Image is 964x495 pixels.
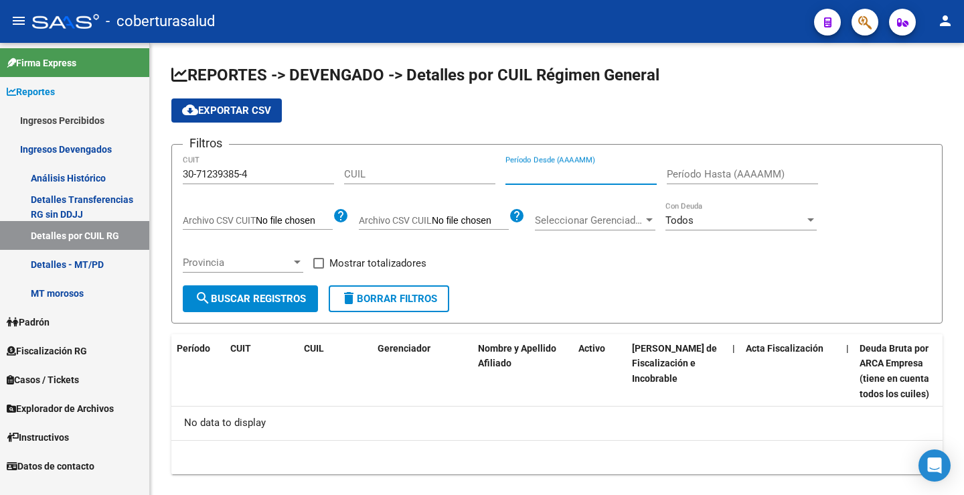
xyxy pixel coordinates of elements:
[727,334,740,409] datatable-header-cell: |
[578,343,605,354] span: Activo
[171,407,943,440] div: No data to display
[372,334,473,409] datatable-header-cell: Gerenciador
[177,343,210,354] span: Período
[304,343,324,354] span: CUIL
[106,7,215,36] span: - coberturasalud
[182,102,198,118] mat-icon: cloud_download
[11,13,27,29] mat-icon: menu
[230,343,251,354] span: CUIT
[183,134,229,153] h3: Filtros
[183,257,291,269] span: Provincia
[860,343,929,399] span: Deuda Bruta por ARCA Empresa (tiene en cuenta todos los cuiles)
[918,449,951,482] div: Open Intercom Messenger
[7,344,87,358] span: Fiscalización RG
[509,208,525,224] mat-icon: help
[841,334,854,409] datatable-header-cell: |
[195,293,306,305] span: Buscar Registros
[341,293,437,305] span: Borrar Filtros
[665,214,694,226] span: Todos
[195,290,211,306] mat-icon: search
[7,372,79,387] span: Casos / Tickets
[333,208,349,224] mat-icon: help
[378,343,430,354] span: Gerenciador
[478,343,556,369] span: Nombre y Apellido Afiliado
[7,401,114,416] span: Explorador de Archivos
[329,255,426,271] span: Mostrar totalizadores
[7,430,69,445] span: Instructivos
[7,56,76,70] span: Firma Express
[740,334,841,409] datatable-header-cell: Acta Fiscalización
[7,84,55,99] span: Reportes
[299,334,372,409] datatable-header-cell: CUIL
[627,334,727,409] datatable-header-cell: Deuda Bruta Neto de Fiscalización e Incobrable
[359,215,432,226] span: Archivo CSV CUIL
[171,334,225,409] datatable-header-cell: Período
[182,104,271,117] span: Exportar CSV
[535,214,643,226] span: Seleccionar Gerenciador
[225,334,299,409] datatable-header-cell: CUIT
[854,334,955,409] datatable-header-cell: Deuda Bruta por ARCA Empresa (tiene en cuenta todos los cuiles)
[341,290,357,306] mat-icon: delete
[632,343,717,384] span: [PERSON_NAME] de Fiscalización e Incobrable
[573,334,627,409] datatable-header-cell: Activo
[432,215,509,227] input: Archivo CSV CUIL
[937,13,953,29] mat-icon: person
[256,215,333,227] input: Archivo CSV CUIT
[846,343,849,354] span: |
[171,66,659,84] span: REPORTES -> DEVENGADO -> Detalles por CUIL Régimen General
[329,285,449,312] button: Borrar Filtros
[171,98,282,123] button: Exportar CSV
[7,315,50,330] span: Padrón
[746,343,823,354] span: Acta Fiscalización
[473,334,573,409] datatable-header-cell: Nombre y Apellido Afiliado
[183,285,318,312] button: Buscar Registros
[7,459,94,474] span: Datos de contacto
[183,215,256,226] span: Archivo CSV CUIT
[732,343,735,354] span: |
